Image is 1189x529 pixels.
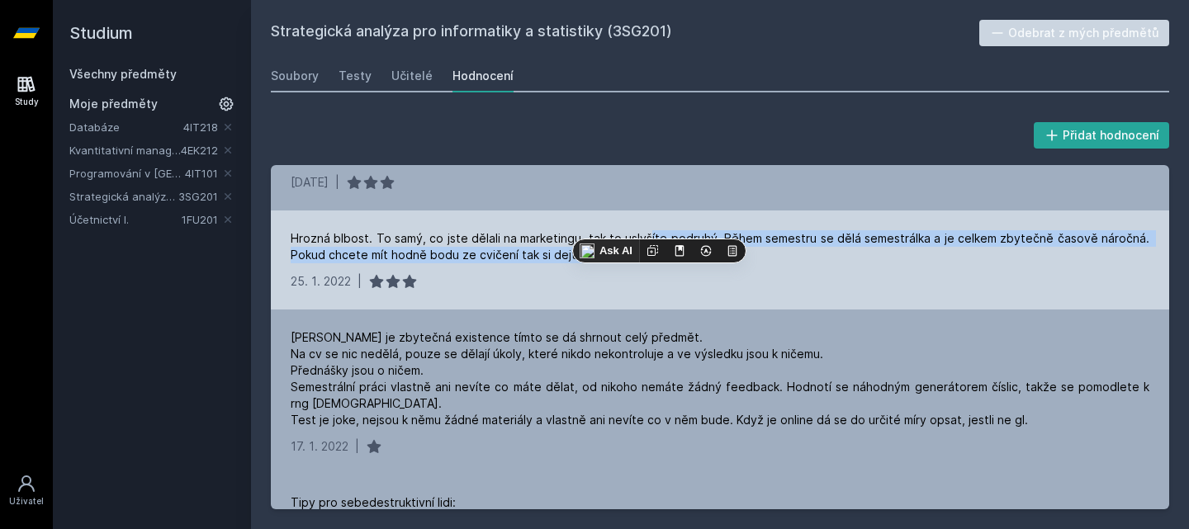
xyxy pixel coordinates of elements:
[335,174,339,191] div: |
[391,59,433,92] a: Učitelé
[271,20,979,46] h2: Strategická analýza pro informatiky a statistiky (3SG201)
[183,120,218,134] a: 4IT218
[69,142,181,158] a: Kvantitativní management
[339,59,372,92] a: Testy
[339,68,372,84] div: Testy
[69,67,177,81] a: Všechny předměty
[15,96,39,108] div: Study
[9,495,44,508] div: Uživatel
[3,465,50,516] a: Uživatel
[452,68,514,84] div: Hodnocení
[69,165,185,182] a: Programování v [GEOGRAPHIC_DATA]
[291,273,351,290] div: 25. 1. 2022
[271,68,319,84] div: Soubory
[271,59,319,92] a: Soubory
[185,167,218,180] a: 4IT101
[182,213,218,226] a: 1FU201
[178,190,218,203] a: 3SG201
[291,230,1149,263] div: Hrozná blbost. To samý, co jste dělali na marketingu, tak to uslyšíte podruhý. Během semestru se ...
[291,174,329,191] div: [DATE]
[979,20,1170,46] button: Odebrat z mých předmětů
[69,211,182,228] a: Účetnictví I.
[391,68,433,84] div: Učitelé
[3,66,50,116] a: Study
[1034,122,1170,149] button: Přidat hodnocení
[355,438,359,455] div: |
[452,59,514,92] a: Hodnocení
[291,438,348,455] div: 17. 1. 2022
[181,144,218,157] a: 4EK212
[69,188,178,205] a: Strategická analýza pro informatiky a statistiky
[69,96,158,112] span: Moje předměty
[291,329,1149,428] div: [PERSON_NAME] je zbytečná existence tímto se dá shrnout celý předmět. Na cv se nic nedělá, pouze ...
[358,273,362,290] div: |
[69,119,183,135] a: Databáze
